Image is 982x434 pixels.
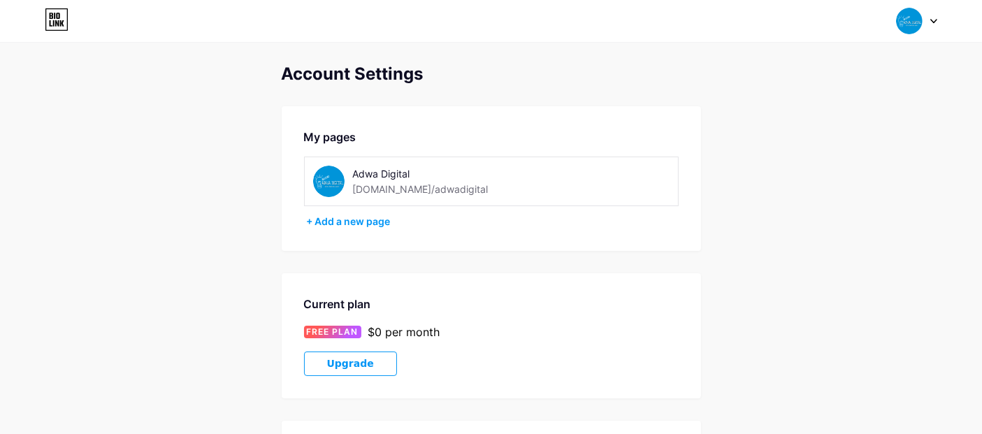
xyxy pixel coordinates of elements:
span: Upgrade [327,358,374,370]
img: adwadigital [313,166,345,197]
button: Upgrade [304,352,397,376]
div: [DOMAIN_NAME]/adwadigital [353,182,489,196]
div: Account Settings [282,64,701,84]
div: Adwa Digital [353,166,546,181]
div: Current plan [304,296,679,312]
div: + Add a new page [307,215,679,229]
img: MI MONI [896,8,923,34]
div: My pages [304,129,679,145]
div: $0 per month [368,324,440,340]
span: FREE PLAN [307,326,359,338]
